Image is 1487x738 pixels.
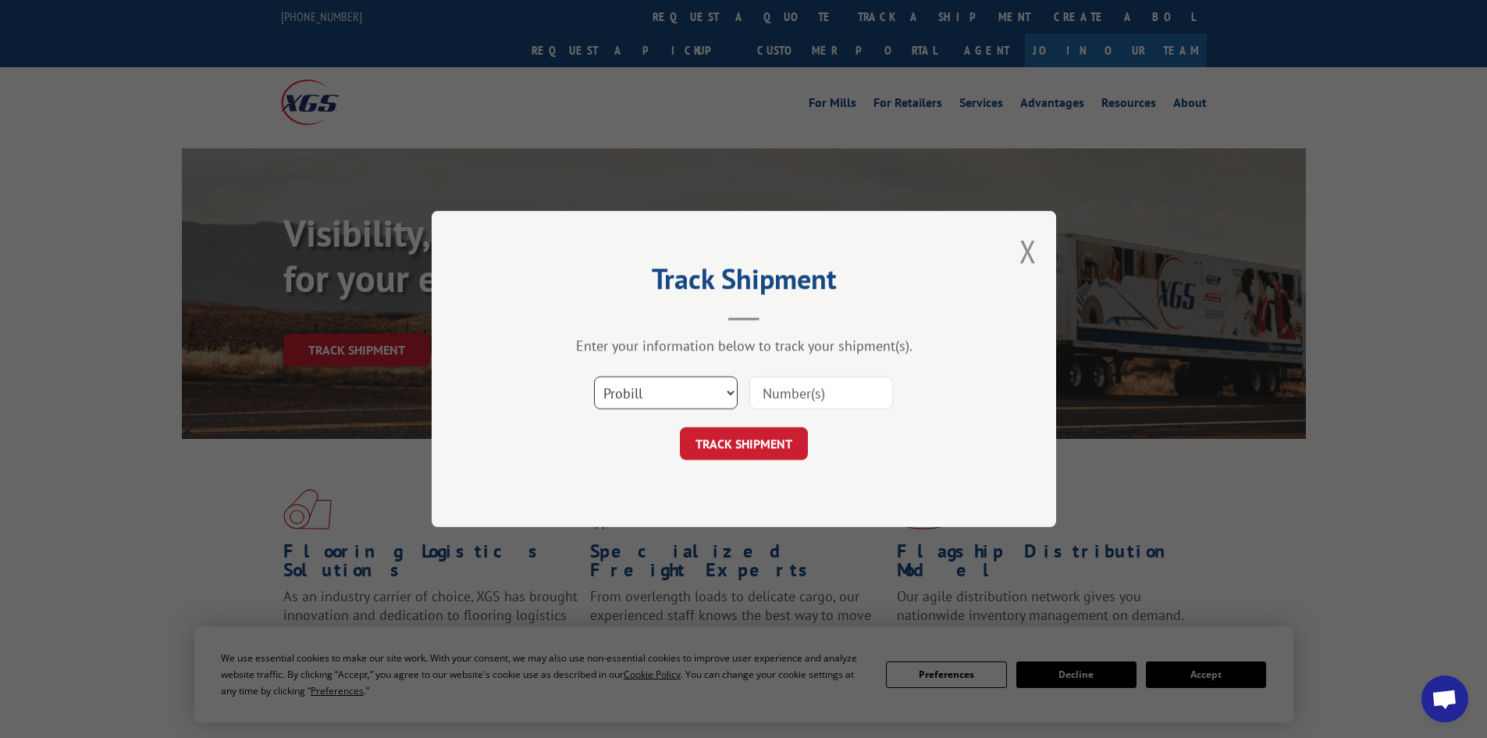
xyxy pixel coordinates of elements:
h2: Track Shipment [510,268,978,298]
div: Enter your information below to track your shipment(s). [510,337,978,355]
button: TRACK SHIPMENT [680,427,808,460]
input: Number(s) [749,376,893,409]
button: Close modal [1019,230,1037,272]
div: Open chat [1421,676,1468,722]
